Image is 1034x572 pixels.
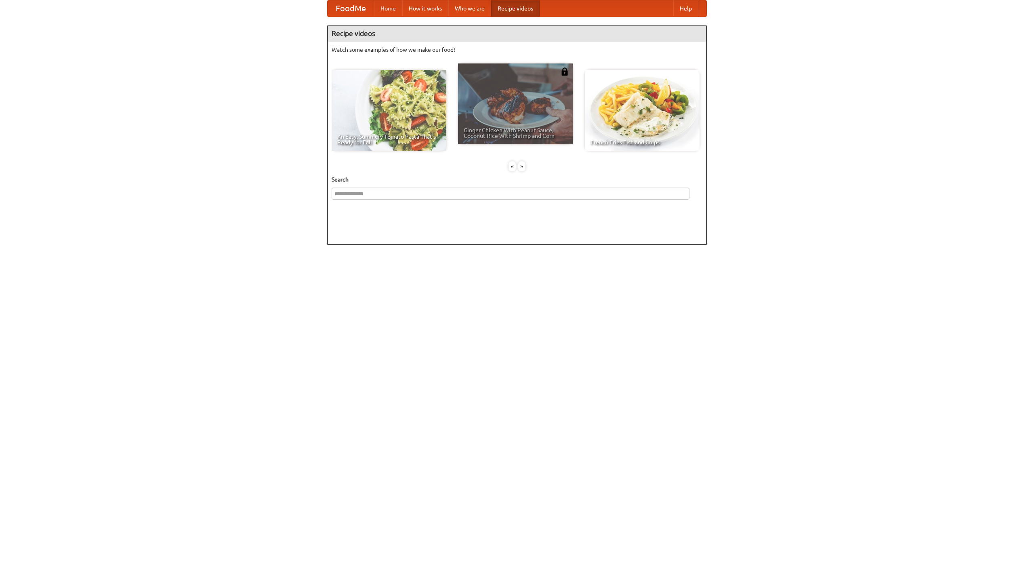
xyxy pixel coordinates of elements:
[328,25,706,42] h4: Recipe videos
[448,0,491,17] a: Who we are
[673,0,698,17] a: Help
[332,175,702,184] h5: Search
[332,46,702,54] p: Watch some examples of how we make our food!
[509,161,516,171] div: «
[585,70,700,151] a: French Fries Fish and Chips
[402,0,448,17] a: How it works
[337,134,441,145] span: An Easy, Summery Tomato Pasta That's Ready for Fall
[561,68,569,76] img: 483408.png
[518,161,525,171] div: »
[591,139,694,145] span: French Fries Fish and Chips
[328,0,374,17] a: FoodMe
[374,0,402,17] a: Home
[491,0,540,17] a: Recipe videos
[332,70,446,151] a: An Easy, Summery Tomato Pasta That's Ready for Fall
